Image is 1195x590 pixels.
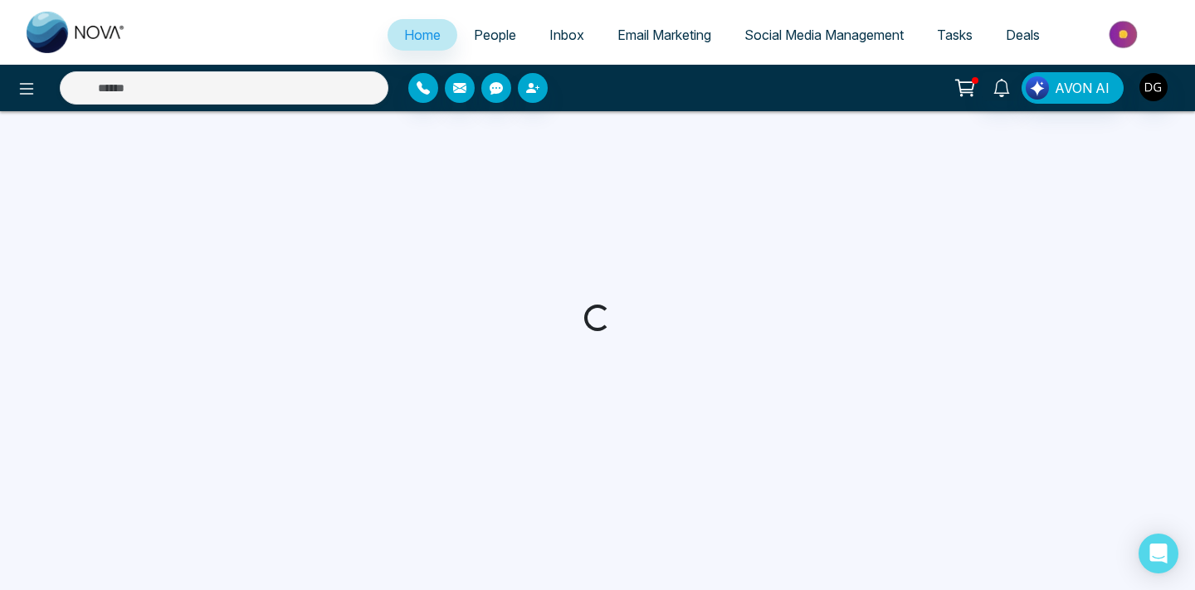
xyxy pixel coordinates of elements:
div: Open Intercom Messenger [1139,534,1178,573]
span: AVON AI [1055,78,1110,98]
img: Lead Flow [1026,76,1049,100]
button: AVON AI [1022,72,1124,104]
span: Tasks [937,27,973,43]
img: User Avatar [1139,73,1168,101]
a: Tasks [920,19,989,51]
span: Social Media Management [744,27,904,43]
a: People [457,19,533,51]
img: Nova CRM Logo [27,12,126,53]
img: Market-place.gif [1065,16,1185,53]
a: Email Marketing [601,19,728,51]
a: Deals [989,19,1056,51]
span: Home [404,27,441,43]
a: Social Media Management [728,19,920,51]
span: Email Marketing [617,27,711,43]
span: People [474,27,516,43]
a: Inbox [533,19,601,51]
span: Deals [1006,27,1040,43]
span: Inbox [549,27,584,43]
a: Home [388,19,457,51]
